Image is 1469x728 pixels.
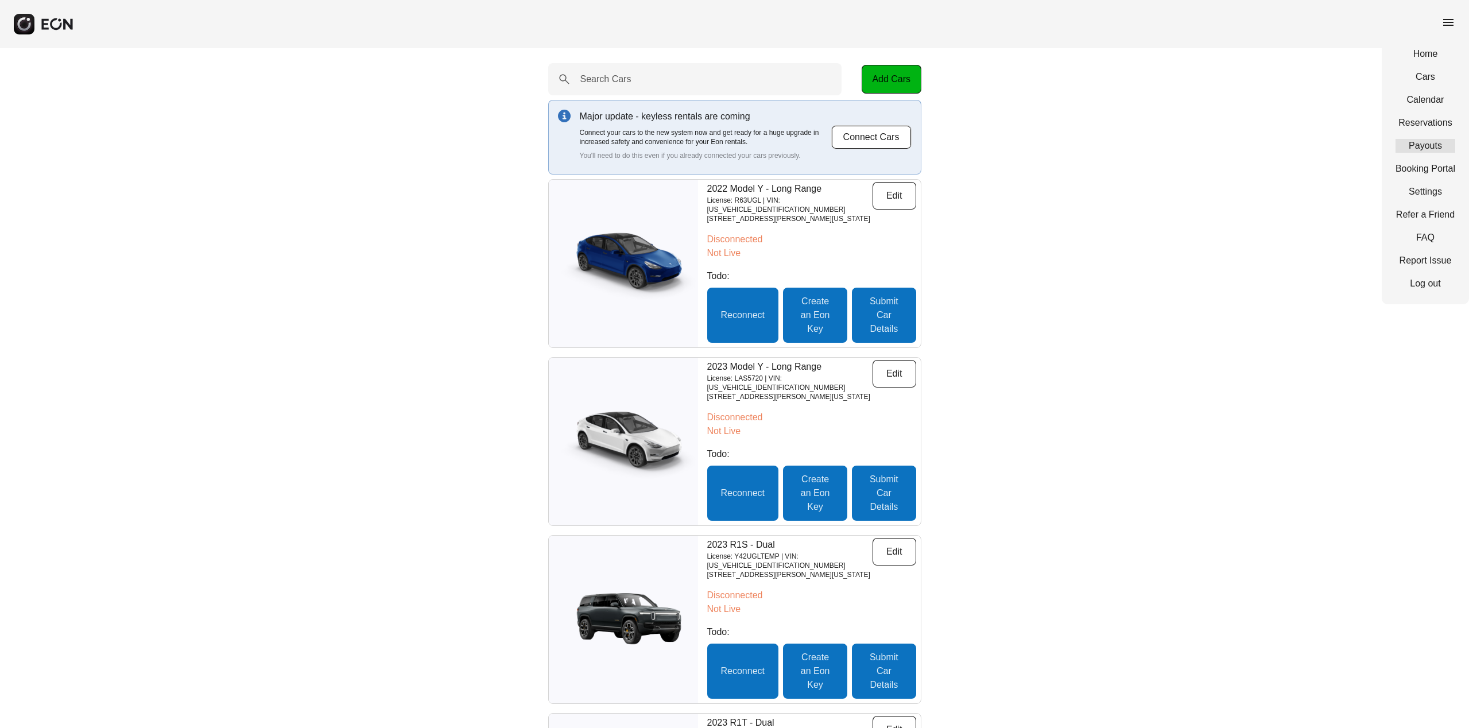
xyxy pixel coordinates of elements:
[1396,116,1455,130] a: Reservations
[852,288,916,343] button: Submit Car Details
[1396,162,1455,176] a: Booking Portal
[707,214,873,223] p: [STREET_ADDRESS][PERSON_NAME][US_STATE]
[558,110,571,122] img: info
[707,552,873,570] p: License: Y42UGLTEMP | VIN: [US_VEHICLE_IDENTIFICATION_NUMBER]
[1396,208,1455,222] a: Refer a Friend
[707,588,916,602] p: Disconnected
[580,128,831,146] p: Connect your cars to the new system now and get ready for a huge upgrade in increased safety and ...
[707,269,916,283] p: Todo:
[707,374,873,392] p: License: LAS5720 | VIN: [US_VEHICLE_IDENTIFICATION_NUMBER]
[707,182,873,196] p: 2022 Model Y - Long Range
[1396,47,1455,61] a: Home
[580,110,831,123] p: Major update - keyless rentals are coming
[1396,277,1455,291] a: Log out
[707,288,779,343] button: Reconnect
[873,182,916,210] button: Edit
[707,625,916,639] p: Todo:
[783,288,847,343] button: Create an Eon Key
[549,582,698,657] img: car
[1396,139,1455,153] a: Payouts
[707,411,916,424] p: Disconnected
[707,602,916,616] p: Not Live
[1396,185,1455,199] a: Settings
[580,72,631,86] label: Search Cars
[1396,70,1455,84] a: Cars
[873,360,916,388] button: Edit
[1396,93,1455,107] a: Calendar
[783,644,847,699] button: Create an Eon Key
[707,246,916,260] p: Not Live
[707,233,916,246] p: Disconnected
[707,466,779,521] button: Reconnect
[707,570,873,579] p: [STREET_ADDRESS][PERSON_NAME][US_STATE]
[873,538,916,566] button: Edit
[707,447,916,461] p: Todo:
[1396,231,1455,245] a: FAQ
[707,392,873,401] p: [STREET_ADDRESS][PERSON_NAME][US_STATE]
[1441,16,1455,29] span: menu
[549,226,698,301] img: car
[707,196,873,214] p: License: R63UGL | VIN: [US_VEHICLE_IDENTIFICATION_NUMBER]
[831,125,912,149] button: Connect Cars
[707,360,873,374] p: 2023 Model Y - Long Range
[862,65,921,94] button: Add Cars
[580,151,831,160] p: You'll need to do this even if you already connected your cars previously.
[707,424,916,438] p: Not Live
[852,466,916,521] button: Submit Car Details
[1396,254,1455,268] a: Report Issue
[707,644,779,699] button: Reconnect
[549,404,698,479] img: car
[707,538,873,552] p: 2023 R1S - Dual
[852,644,916,699] button: Submit Car Details
[783,466,847,521] button: Create an Eon Key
